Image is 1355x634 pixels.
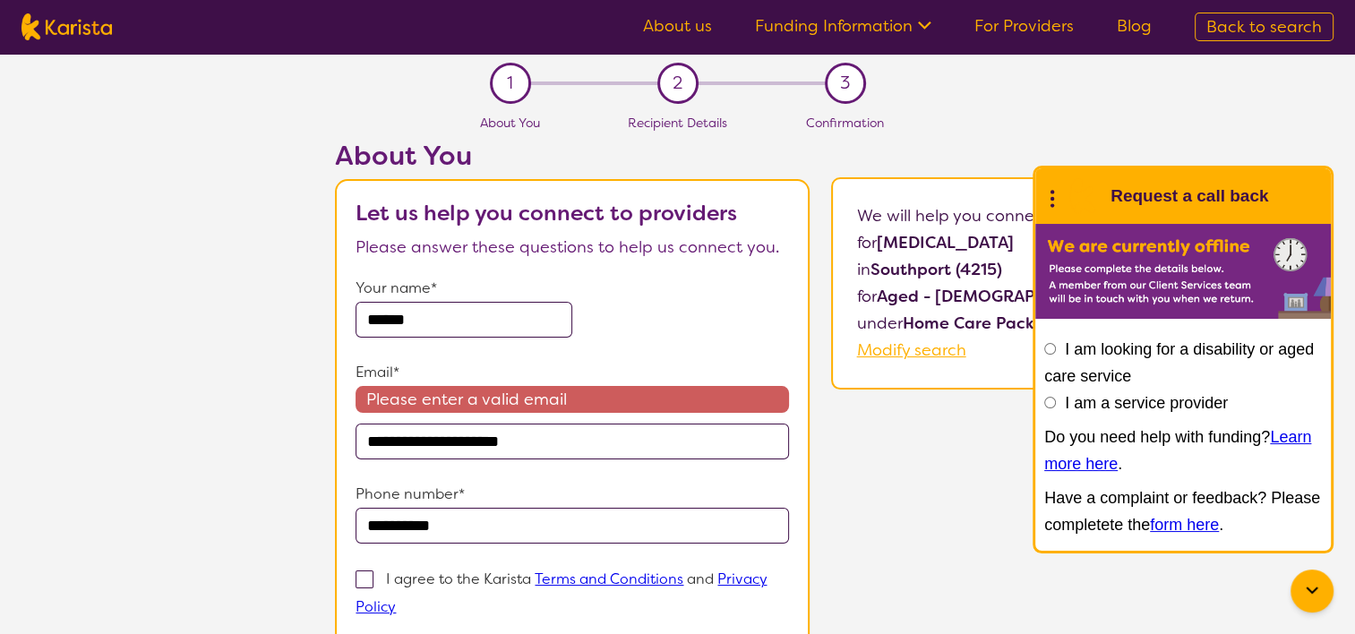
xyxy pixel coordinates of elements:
span: Recipient Details [628,115,727,131]
span: Back to search [1206,16,1322,38]
b: [MEDICAL_DATA] [877,232,1014,253]
a: Funding Information [755,15,931,37]
img: Karista logo [21,13,112,40]
p: We will help you connect: [857,202,1129,229]
b: Aged - [DEMOGRAPHIC_DATA]+ [877,286,1129,307]
p: for [857,229,1129,256]
img: Karista [1064,178,1100,214]
a: Modify search [857,339,966,361]
p: Phone number* [356,481,789,508]
span: Confirmation [806,115,884,131]
span: Please enter a valid email [356,386,789,413]
a: About us [643,15,712,37]
a: Terms and Conditions [535,570,683,588]
label: I am a service provider [1065,394,1228,412]
p: Please answer these questions to help us connect you. [356,234,789,261]
h1: Request a call back [1111,183,1268,210]
p: in [857,256,1129,283]
p: Have a complaint or feedback? Please completete the . [1044,484,1322,538]
a: form here [1150,516,1219,534]
span: 2 [673,70,682,97]
h2: About You [335,140,810,172]
img: Karista offline chat form to request call back [1035,224,1331,319]
p: Email* [356,359,789,386]
b: Let us help you connect to providers [356,199,737,227]
span: 3 [840,70,850,97]
p: Do you need help with funding? . [1044,424,1322,477]
label: I am looking for a disability or aged care service [1044,340,1314,385]
a: Blog [1117,15,1152,37]
p: Your name* [356,275,789,302]
a: Back to search [1195,13,1334,41]
span: 1 [507,70,513,97]
a: For Providers [974,15,1074,37]
b: Home Care Package (HCP) [903,313,1113,334]
span: About You [480,115,540,131]
p: for [857,283,1129,310]
p: I agree to the Karista and [356,570,767,616]
p: under . [857,310,1129,337]
b: Southport (4215) [870,259,1002,280]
